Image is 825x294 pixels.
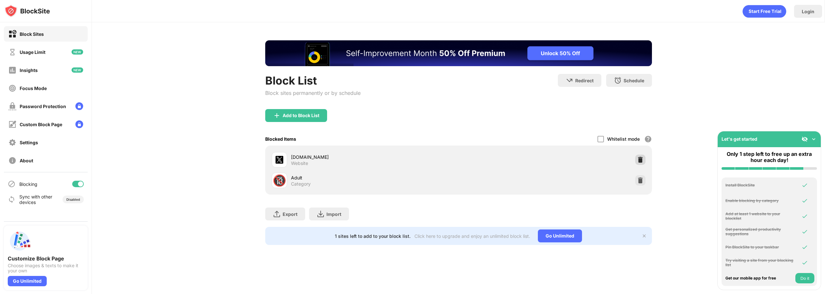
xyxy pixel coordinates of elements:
div: Website [291,160,308,166]
div: Usage Limit [20,49,45,55]
img: settings-off.svg [8,138,16,147]
div: Redirect [575,78,594,83]
div: Blocked Items [265,136,296,142]
div: Schedule [624,78,644,83]
img: logo-blocksite.svg [5,5,50,17]
img: omni-check.svg [801,213,808,219]
div: Blocking [19,181,37,187]
img: eye-not-visible.svg [801,136,808,142]
div: Choose images & texts to make it your own [8,263,84,273]
img: insights-off.svg [8,66,16,74]
img: time-usage-off.svg [8,48,16,56]
div: 1 sites left to add to your block list. [335,233,411,239]
div: animation [742,5,786,18]
div: [DOMAIN_NAME] [291,154,459,160]
div: Get our mobile app for free [725,276,794,280]
img: omni-check.svg [801,244,808,250]
div: Get personalized productivity suggestions [725,227,794,237]
img: new-icon.svg [72,49,83,55]
img: lock-menu.svg [75,102,83,110]
div: Disabled [66,198,80,201]
div: Pin BlockSite to your taskbar [725,245,794,249]
div: Go Unlimited [538,229,582,242]
div: Block List [265,74,361,87]
img: customize-block-page-off.svg [8,120,16,128]
div: Install BlockSite [725,183,794,188]
div: Category [291,181,311,187]
div: Go Unlimited [8,276,47,286]
button: Do it [795,273,814,283]
div: Export [283,211,297,217]
img: about-off.svg [8,157,16,165]
img: omni-check.svg [801,182,808,188]
img: password-protection-off.svg [8,102,16,110]
img: focus-off.svg [8,84,16,92]
iframe: Banner [265,40,652,66]
img: omni-setup-toggle.svg [810,136,817,142]
div: Block sites permanently or by schedule [265,90,361,96]
img: blocking-icon.svg [8,180,15,188]
div: Customize Block Page [8,255,84,262]
div: Let's get started [722,136,757,142]
div: Add at least 1 website to your blocklist [725,212,794,221]
div: Only 1 step left to free up an extra hour each day! [722,151,817,163]
img: lock-menu.svg [75,120,83,128]
img: block-on.svg [8,30,16,38]
div: Password Protection [20,104,66,109]
div: Enable blocking by category [725,198,794,203]
img: omni-check.svg [801,259,808,266]
div: Block Sites [20,31,44,37]
div: Whitelist mode [607,136,640,142]
div: 🔞 [273,174,286,187]
div: Click here to upgrade and enjoy an unlimited block list. [414,233,530,239]
div: Sync with other devices [19,194,53,205]
div: Add to Block List [283,113,319,118]
img: new-icon.svg [72,67,83,73]
div: Settings [20,140,38,145]
img: omni-check.svg [801,228,808,235]
div: Try visiting a site from your blocking list [725,258,794,268]
img: omni-check.svg [801,198,808,204]
div: Insights [20,67,38,73]
div: Adult [291,174,459,181]
img: push-custom-page.svg [8,229,31,253]
div: Import [326,211,341,217]
img: x-button.svg [642,233,647,238]
div: Focus Mode [20,86,47,91]
img: favicons [276,156,283,164]
div: Custom Block Page [20,122,62,127]
img: sync-icon.svg [8,196,15,203]
div: About [20,158,33,163]
div: Login [802,9,814,14]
